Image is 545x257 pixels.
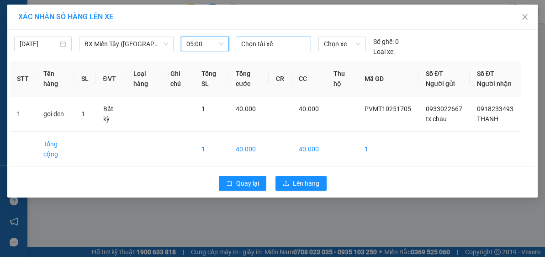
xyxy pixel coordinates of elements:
td: Bất kỳ [96,96,126,132]
span: 1 [201,105,205,112]
span: Quay lại [236,178,259,188]
td: 1 [10,96,36,132]
td: Tổng cộng [36,132,74,167]
th: Ghi chú [163,61,195,96]
span: XÁC NHẬN SỐ HÀNG LÊN XE [18,12,113,21]
span: Chọn xe [324,37,360,51]
th: Mã GD [357,61,418,96]
span: down [163,41,169,47]
td: 1 [357,132,418,167]
th: Tổng SL [194,61,228,96]
span: BX Miền Tây (Hàng Ngoài) [85,37,168,51]
td: 40.000 [228,132,269,167]
th: STT [10,61,36,96]
th: ĐVT [96,61,126,96]
button: Close [512,5,538,30]
span: Số ĐT [426,70,443,77]
span: upload [283,180,289,187]
span: Người gửi [426,80,455,87]
div: 0 [373,37,399,47]
th: Tên hàng [36,61,74,96]
th: CR [269,61,291,96]
td: 40.000 [291,132,326,167]
button: uploadLên hàng [275,176,327,191]
span: 40.000 [299,105,319,112]
span: PVMT10251705 [365,105,411,112]
span: 05:00 [186,37,224,51]
span: THANH [477,115,498,123]
span: Người nhận [477,80,512,87]
span: tx chau [426,115,447,123]
span: Số ghế: [373,37,394,47]
th: Thu hộ [326,61,357,96]
th: CC [291,61,326,96]
span: Số ĐT [477,70,494,77]
span: rollback [226,180,233,187]
span: 0918233493 [477,105,513,112]
td: 1 [194,132,228,167]
span: 0933022667 [426,105,462,112]
input: 14/10/2025 [20,39,58,49]
td: goi den [36,96,74,132]
span: Lên hàng [293,178,319,188]
span: Loại xe: [373,47,395,57]
button: rollbackQuay lại [219,176,266,191]
th: Tổng cước [228,61,269,96]
span: 1 [81,110,85,118]
span: close [521,13,529,21]
th: Loại hàng [126,61,163,96]
th: SL [74,61,96,96]
span: 40.000 [236,105,256,112]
